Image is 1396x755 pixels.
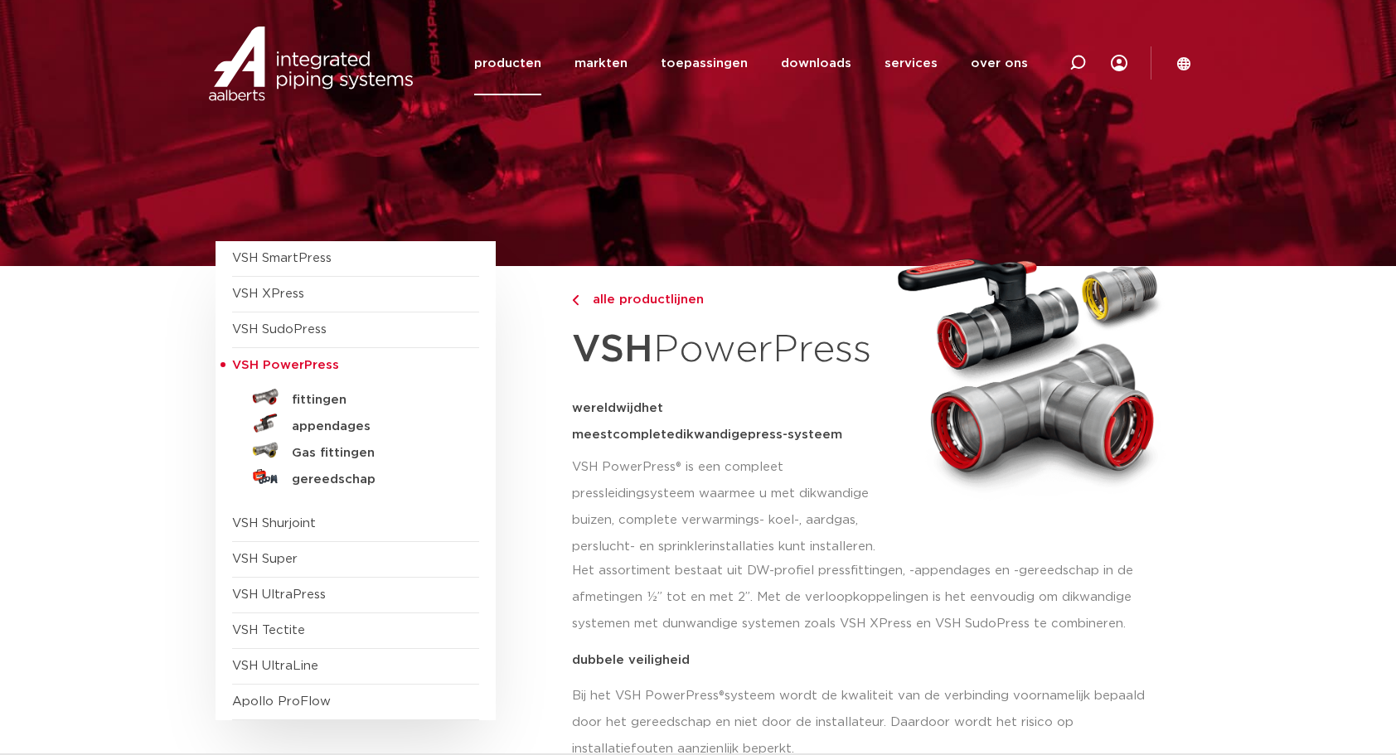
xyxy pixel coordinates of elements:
a: VSH UltraLine [232,660,318,672]
h5: appendages [292,419,456,434]
a: VSH XPress [232,288,304,300]
a: over ons [971,31,1028,95]
a: VSH Super [232,553,298,565]
p: VSH PowerPress® is een compleet pressleidingsysteem waarmee u met dikwandige buizen, complete ver... [572,454,883,560]
h5: fittingen [292,393,456,408]
a: services [885,31,938,95]
a: VSH Tectite [232,624,305,636]
nav: Menu [474,31,1028,95]
span: press-systeem [748,428,842,441]
a: Gas fittingen [232,437,479,463]
a: VSH SudoPress [232,323,327,336]
a: producten [474,31,541,95]
span: ® [719,690,725,702]
h1: PowerPress [572,318,883,382]
a: downloads [781,31,851,95]
p: Het assortiment bestaat uit DW-profiel pressfittingen, -appendages en -gereedschap in de afmeting... [572,558,1171,637]
span: systeem wordt de kwaliteit van de verbinding voornamelijk bepaald door het gereedschap en niet do... [572,690,1145,755]
a: markten [574,31,628,95]
h5: Gas fittingen [292,446,456,461]
a: VSH UltraPress [232,588,326,601]
span: het meest [572,402,663,441]
span: alle productlijnen [583,293,704,306]
span: Bij het VSH PowerPress [572,690,719,702]
a: Apollo ProFlow [232,695,331,708]
a: appendages [232,410,479,437]
strong: VSH [572,331,653,369]
span: complete [613,428,675,441]
a: fittingen [232,384,479,410]
a: VSH Shurjoint [232,517,316,530]
a: toepassingen [661,31,748,95]
span: VSH PowerPress [232,359,339,371]
span: wereldwijd [572,402,642,414]
a: VSH SmartPress [232,252,332,264]
h5: gereedschap [292,472,456,487]
a: alle productlijnen [572,290,883,310]
p: dubbele veiligheid [572,654,1171,666]
img: chevron-right.svg [572,295,579,306]
span: dikwandige [675,428,748,441]
a: gereedschap [232,463,479,490]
